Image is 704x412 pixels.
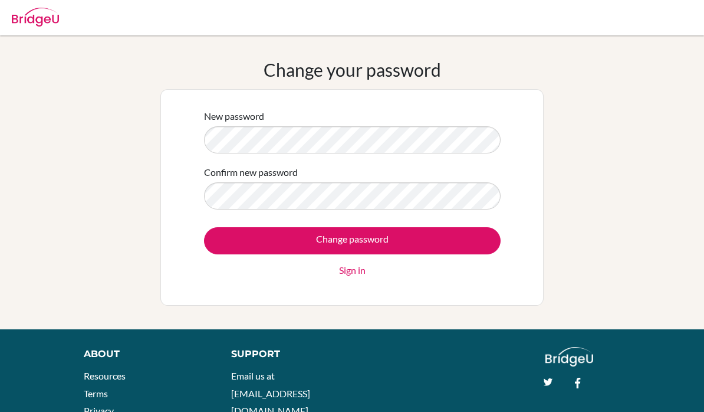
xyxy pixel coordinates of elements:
[12,8,59,27] img: Bridge-U
[84,370,126,381] a: Resources
[264,59,441,80] h1: Change your password
[204,165,298,179] label: Confirm new password
[204,109,264,123] label: New password
[204,227,501,254] input: Change password
[545,347,593,367] img: logo_white@2x-f4f0deed5e89b7ecb1c2cc34c3e3d731f90f0f143d5ea2071677605dd97b5244.png
[339,263,366,277] a: Sign in
[84,388,108,399] a: Terms
[84,347,205,361] div: About
[231,347,341,361] div: Support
